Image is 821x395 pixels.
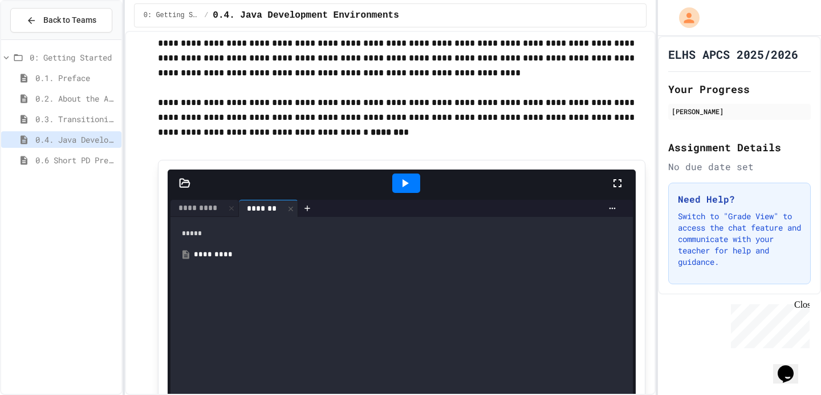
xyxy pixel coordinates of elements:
button: Back to Teams [10,8,112,33]
p: Switch to "Grade View" to access the chat feature and communicate with your teacher for help and ... [678,211,801,268]
div: Chat with us now!Close [5,5,79,72]
span: 0.4. Java Development Environments [35,134,117,146]
span: 0: Getting Started [144,11,200,20]
h1: ELHS APCS 2025/2026 [668,46,798,62]
h2: Your Progress [668,81,811,97]
span: 0.1. Preface [35,72,117,84]
span: Back to Teams [43,14,96,26]
div: No due date set [668,160,811,174]
h3: Need Help? [678,192,801,206]
div: [PERSON_NAME] [672,106,807,116]
span: 0.6 Short PD Pretest [35,154,117,166]
span: / [204,11,208,20]
span: 0: Getting Started [30,51,117,63]
iframe: chat widget [773,349,810,384]
span: 0.4. Java Development Environments [213,9,399,22]
span: 0.3. Transitioning from AP CSP to AP CSA [35,113,117,125]
iframe: chat widget [726,300,810,348]
div: My Account [667,5,702,31]
span: 0.2. About the AP CSA Exam [35,92,117,104]
h2: Assignment Details [668,139,811,155]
